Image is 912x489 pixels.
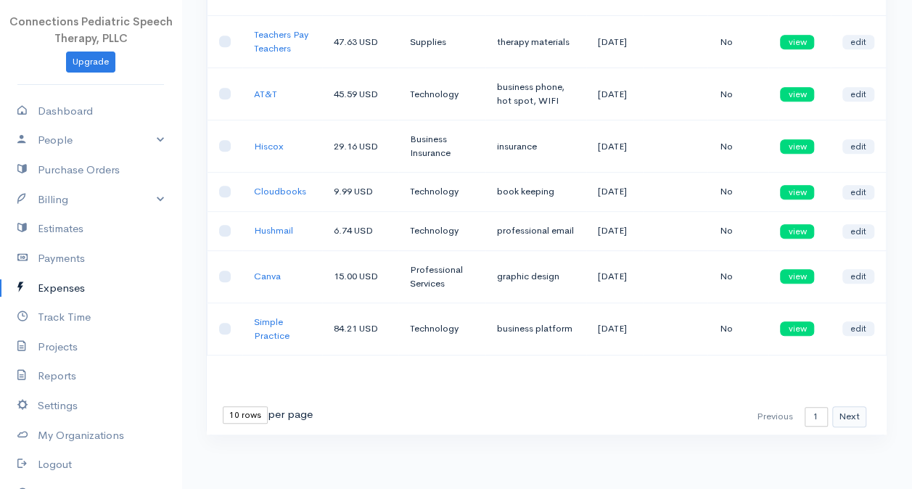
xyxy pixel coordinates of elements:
td: [DATE] [586,250,643,303]
td: 29.16 USD [322,120,398,172]
a: Canva [254,270,281,282]
a: Upgrade [66,52,115,73]
a: Simple Practice [254,316,289,342]
td: professional email [485,211,586,250]
td: Technology [398,303,485,355]
td: book keeping [485,172,586,211]
td: No [707,303,768,355]
a: Hiscox [254,140,284,152]
a: edit [842,139,874,154]
td: business platform [485,303,586,355]
td: No [707,15,768,67]
a: view [780,35,814,49]
a: view [780,321,814,336]
td: business phone, hot spot, WIFI [485,67,586,120]
a: view [780,224,814,239]
a: view [780,269,814,284]
a: AT&T [254,88,277,100]
td: No [707,250,768,303]
td: No [707,120,768,172]
a: edit [842,87,874,102]
td: No [707,67,768,120]
a: view [780,139,814,154]
td: Technology [398,67,485,120]
td: No [707,211,768,250]
td: Technology [398,172,485,211]
td: 84.21 USD [322,303,398,355]
td: [DATE] [586,211,643,250]
a: Hushmail [254,224,293,237]
a: edit [842,224,874,239]
td: Technology [398,211,485,250]
span: Connections Pediatric Speech Therapy, PLLC [9,15,173,45]
a: edit [842,269,874,284]
td: therapy materials [485,15,586,67]
td: 45.59 USD [322,67,398,120]
a: edit [842,35,874,49]
td: 15.00 USD [322,250,398,303]
td: [DATE] [586,67,643,120]
td: 9.99 USD [322,172,398,211]
td: No [707,172,768,211]
td: 47.63 USD [322,15,398,67]
div: per page [223,406,313,424]
a: edit [842,321,874,336]
a: Teachers Pay Teachers [254,28,308,55]
td: [DATE] [586,172,643,211]
td: [DATE] [586,120,643,172]
a: Cloudbooks [254,185,306,197]
a: edit [842,185,874,200]
td: insurance [485,120,586,172]
td: 6.74 USD [322,211,398,250]
button: Next [832,406,866,427]
td: Business Insurance [398,120,485,172]
a: view [780,185,814,200]
td: [DATE] [586,303,643,355]
td: Supplies [398,15,485,67]
a: view [780,87,814,102]
td: [DATE] [586,15,643,67]
td: graphic design [485,250,586,303]
td: Professional Services [398,250,485,303]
